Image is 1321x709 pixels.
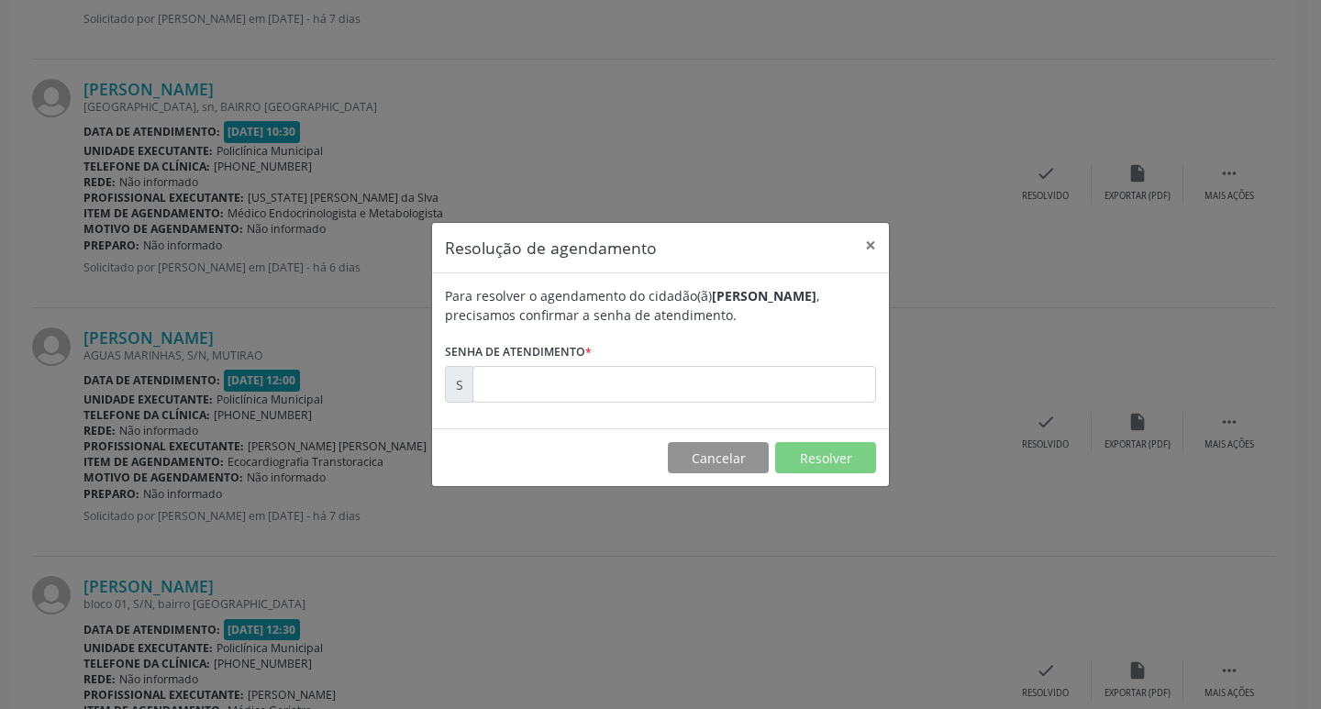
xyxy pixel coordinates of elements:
b: [PERSON_NAME] [712,287,816,305]
h5: Resolução de agendamento [445,236,657,260]
div: Para resolver o agendamento do cidadão(ã) , precisamos confirmar a senha de atendimento. [445,286,876,325]
label: Senha de atendimento [445,338,592,366]
button: Cancelar [668,442,769,473]
button: Close [852,223,889,268]
div: S [445,366,473,403]
button: Resolver [775,442,876,473]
